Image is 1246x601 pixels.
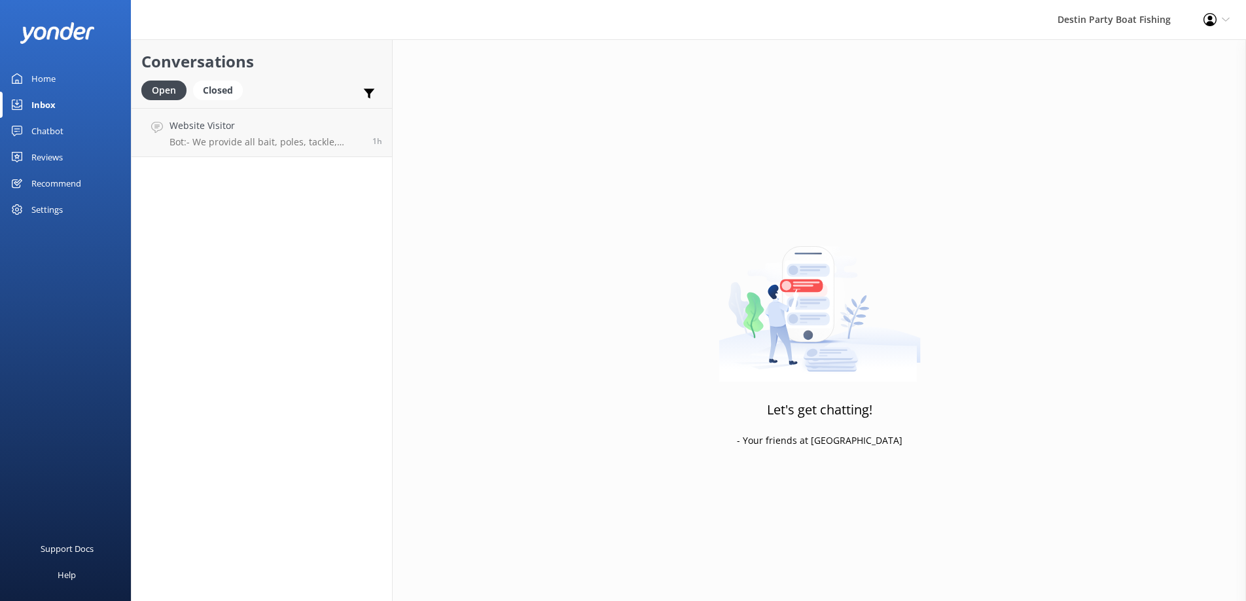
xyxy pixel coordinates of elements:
div: Settings [31,196,63,223]
a: Open [141,82,193,97]
a: Closed [193,82,249,97]
div: Open [141,81,187,100]
h3: Let's get chatting! [767,399,872,420]
div: Closed [193,81,243,100]
h2: Conversations [141,49,382,74]
img: yonder-white-logo.png [20,22,95,44]
img: artwork of a man stealing a conversation from at giant smartphone [719,219,921,382]
div: Home [31,65,56,92]
div: Support Docs [41,536,94,562]
div: Recommend [31,170,81,196]
a: Website VisitorBot:- We provide all bait, poles, tackle, licenses, and ice to keep fish cold on t... [132,108,392,157]
div: Chatbot [31,118,63,144]
h4: Website Visitor [169,118,363,133]
div: Help [58,562,76,588]
div: Reviews [31,144,63,170]
span: Oct 06 2025 10:04am (UTC -05:00) America/Cancun [372,136,382,147]
p: - Your friends at [GEOGRAPHIC_DATA] [737,433,902,448]
p: Bot: - We provide all bait, poles, tackle, licenses, and ice to keep fish cold on the boat. You s... [169,136,363,148]
div: Inbox [31,92,56,118]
